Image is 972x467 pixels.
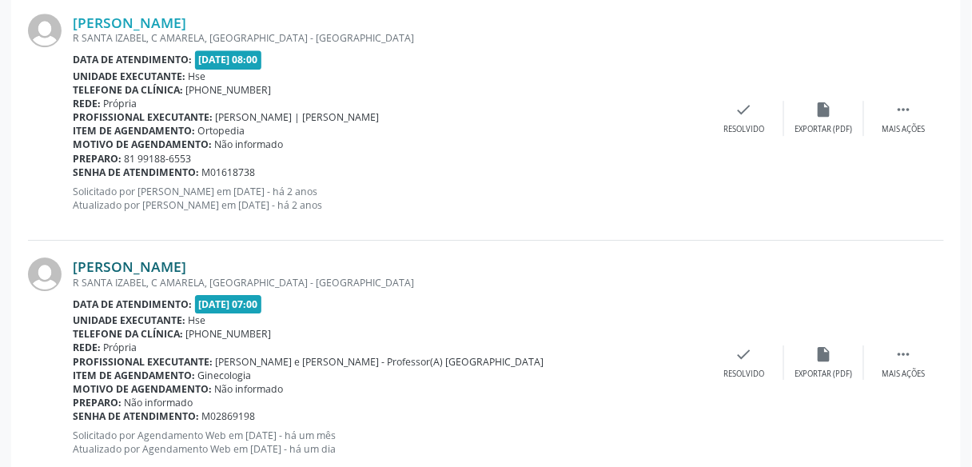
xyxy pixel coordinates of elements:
[815,101,833,118] i: insert_drive_file
[73,341,101,354] b: Rede:
[895,101,913,118] i: 
[186,83,272,97] span: [PHONE_NUMBER]
[198,369,252,382] span: Ginecologia
[73,297,192,311] b: Data de atendimento:
[73,14,186,31] a: [PERSON_NAME]
[882,124,926,135] div: Mais ações
[216,110,380,124] span: [PERSON_NAME] | [PERSON_NAME]
[198,124,245,138] span: Ortopedia
[73,313,185,327] b: Unidade executante:
[125,152,192,166] span: 81 99188-6553
[723,369,764,380] div: Resolvido
[73,327,183,341] b: Telefone da clínica:
[73,382,212,396] b: Motivo de agendamento:
[28,257,62,291] img: img
[73,138,212,151] b: Motivo de agendamento:
[735,345,753,363] i: check
[73,31,704,45] div: R SANTA IZABEL, C AMARELA, [GEOGRAPHIC_DATA] - [GEOGRAPHIC_DATA]
[216,355,544,369] span: [PERSON_NAME] e [PERSON_NAME] - Professor(A) [GEOGRAPHIC_DATA]
[104,97,137,110] span: Própria
[125,396,193,409] span: Não informado
[73,429,704,456] p: Solicitado por Agendamento Web em [DATE] - há um mês Atualizado por Agendamento Web em [DATE] - h...
[186,327,272,341] span: [PHONE_NUMBER]
[195,295,262,313] span: [DATE] 07:00
[73,355,213,369] b: Profissional executante:
[73,369,195,382] b: Item de agendamento:
[795,369,853,380] div: Exportar (PDF)
[73,276,704,289] div: R SANTA IZABEL, C AMARELA, [GEOGRAPHIC_DATA] - [GEOGRAPHIC_DATA]
[815,345,833,363] i: insert_drive_file
[28,14,62,47] img: img
[104,341,137,354] span: Própria
[73,70,185,83] b: Unidade executante:
[202,166,256,179] span: M01618738
[73,53,192,66] b: Data de atendimento:
[73,257,186,275] a: [PERSON_NAME]
[795,124,853,135] div: Exportar (PDF)
[189,313,206,327] span: Hse
[195,50,262,69] span: [DATE] 08:00
[735,101,753,118] i: check
[73,166,199,179] b: Senha de atendimento:
[73,396,121,409] b: Preparo:
[723,124,764,135] div: Resolvido
[202,409,256,423] span: M02869198
[73,185,704,212] p: Solicitado por [PERSON_NAME] em [DATE] - há 2 anos Atualizado por [PERSON_NAME] em [DATE] - há 2 ...
[73,409,199,423] b: Senha de atendimento:
[73,152,121,166] b: Preparo:
[895,345,913,363] i: 
[73,97,101,110] b: Rede:
[189,70,206,83] span: Hse
[73,124,195,138] b: Item de agendamento:
[882,369,926,380] div: Mais ações
[215,138,284,151] span: Não informado
[73,110,213,124] b: Profissional executante:
[215,382,284,396] span: Não informado
[73,83,183,97] b: Telefone da clínica:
